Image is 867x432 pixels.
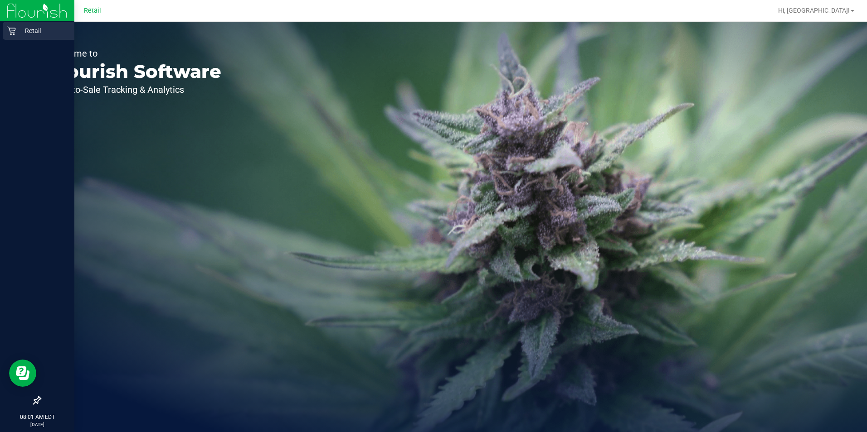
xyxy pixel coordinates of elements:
p: Retail [16,25,70,36]
inline-svg: Retail [7,26,16,35]
span: Hi, [GEOGRAPHIC_DATA]! [778,7,850,14]
span: Retail [84,7,101,14]
p: 08:01 AM EDT [4,413,70,421]
p: Seed-to-Sale Tracking & Analytics [49,85,221,94]
iframe: Resource center [9,360,36,387]
p: Welcome to [49,49,221,58]
p: Flourish Software [49,62,221,81]
p: [DATE] [4,421,70,428]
